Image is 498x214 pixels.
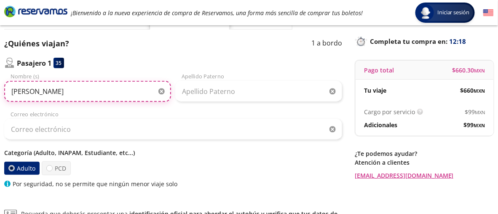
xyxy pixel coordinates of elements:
[474,88,485,94] small: MXN
[17,58,51,68] p: Pasajero 1
[452,66,485,75] span: $ 660.30
[475,109,485,115] small: MXN
[311,38,342,49] p: 1 a bordo
[42,161,71,175] label: PCD
[175,81,342,102] input: Apellido Paterno
[4,38,69,49] p: ¿Quiénes viajan?
[461,86,485,95] span: $ 660
[364,86,386,95] p: Tu viaje
[434,8,473,17] span: Iniciar sesión
[4,119,342,140] input: Correo electrónico
[4,5,67,18] i: Brand Logo
[355,171,494,180] a: [EMAIL_ADDRESS][DOMAIN_NAME]
[364,66,394,75] p: Pago total
[474,122,485,128] small: MXN
[13,179,177,188] p: Por seguridad, no se permite que ningún menor viaje solo
[355,158,494,167] p: Atención a clientes
[483,8,494,18] button: English
[4,81,171,102] input: Nombre (s)
[54,58,64,68] div: 35
[464,120,485,129] span: $ 99
[71,9,363,17] em: ¡Bienvenido a la nueva experiencia de compra de Reservamos, una forma más sencilla de comprar tus...
[364,107,415,116] p: Cargo por servicio
[364,120,397,129] p: Adicionales
[4,162,40,175] label: Adulto
[450,37,466,46] span: 12:18
[474,67,485,74] small: MXN
[355,149,494,158] p: ¿Te podemos ayudar?
[4,148,342,157] p: Categoría (Adulto, INAPAM, Estudiante, etc...)
[4,5,67,20] a: Brand Logo
[465,107,485,116] span: $ 99
[355,35,494,47] p: Completa tu compra en :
